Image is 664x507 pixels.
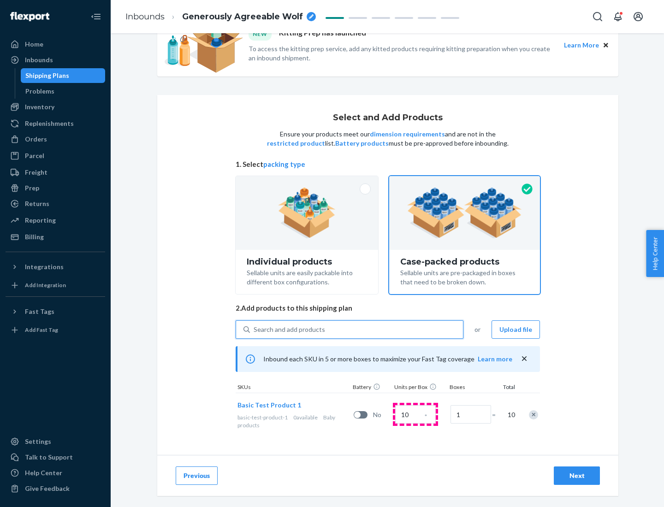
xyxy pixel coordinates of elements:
[236,383,351,393] div: SKUs
[25,55,53,65] div: Inbounds
[118,3,323,30] ol: breadcrumbs
[25,119,74,128] div: Replenishments
[237,414,288,421] span: basic-test-product-1
[25,281,66,289] div: Add Integration
[237,413,350,429] div: Baby products
[25,168,47,177] div: Freight
[25,216,56,225] div: Reporting
[506,410,515,419] span: 10
[182,11,303,23] span: Generously Agreeable Wolf
[237,401,301,410] button: Basic Test Product 1
[25,326,58,334] div: Add Fast Tag
[6,116,105,131] a: Replenishments
[25,307,54,316] div: Fast Tags
[21,68,106,83] a: Shipping Plans
[25,151,44,160] div: Parcel
[236,346,540,372] div: Inbound each SKU in 5 or more boxes to maximize your Fast Tag coverage
[395,405,436,424] input: Case Quantity
[25,40,43,49] div: Home
[564,40,599,50] button: Learn More
[448,383,494,393] div: Boxes
[278,188,336,238] img: individual-pack.facf35554cb0f1810c75b2bd6df2d64e.png
[451,405,491,424] input: Number of boxes
[400,257,529,266] div: Case-packed products
[6,466,105,480] a: Help Center
[392,383,448,393] div: Units per Box
[25,102,54,112] div: Inventory
[249,44,556,63] p: To access the kitting prep service, add any kitted products requiring kitting preparation when yo...
[279,28,366,40] p: Kitting Prep has launched
[6,53,105,67] a: Inbounds
[6,37,105,52] a: Home
[6,304,105,319] button: Fast Tags
[6,434,105,449] a: Settings
[492,410,501,419] span: =
[333,113,443,123] h1: Select and Add Products
[6,230,105,244] a: Billing
[407,188,522,238] img: case-pack.59cecea509d18c883b923b81aeac6d0b.png
[21,84,106,99] a: Problems
[6,259,105,274] button: Integrations
[25,199,49,208] div: Returns
[267,139,325,148] button: restricted product
[494,383,517,393] div: Total
[6,148,105,163] a: Parcel
[6,132,105,147] a: Orders
[609,7,627,26] button: Open notifications
[562,471,592,480] div: Next
[373,410,391,419] span: No
[554,466,600,485] button: Next
[478,354,512,364] button: Learn more
[25,468,62,478] div: Help Center
[236,159,540,169] span: 1. Select
[247,257,367,266] div: Individual products
[6,165,105,180] a: Freight
[400,266,529,287] div: Sellable units are pre-packaged in boxes that need to be broken down.
[25,71,69,80] div: Shipping Plans
[25,135,47,144] div: Orders
[646,230,664,277] button: Help Center
[601,40,611,50] button: Close
[335,139,389,148] button: Battery products
[6,278,105,293] a: Add Integration
[6,450,105,465] a: Talk to Support
[25,87,54,96] div: Problems
[249,28,272,40] div: NEW
[87,7,105,26] button: Close Navigation
[6,323,105,337] a: Add Fast Tag
[266,130,510,148] p: Ensure your products meet our and are not in the list. must be pre-approved before inbounding.
[25,453,73,462] div: Talk to Support
[529,410,538,419] div: Remove Item
[263,159,305,169] button: packing type
[125,12,165,22] a: Inbounds
[25,183,39,193] div: Prep
[176,466,218,485] button: Previous
[247,266,367,287] div: Sellable units are easily packable into different box configurations.
[520,354,529,364] button: close
[629,7,647,26] button: Open account menu
[6,100,105,114] a: Inventory
[254,325,325,334] div: Search and add products
[492,320,540,339] button: Upload file
[236,303,540,313] span: 2. Add products to this shipping plan
[474,325,480,334] span: or
[6,196,105,211] a: Returns
[25,437,51,446] div: Settings
[25,484,70,493] div: Give Feedback
[10,12,49,21] img: Flexport logo
[25,232,44,242] div: Billing
[588,7,607,26] button: Open Search Box
[351,383,392,393] div: Battery
[6,181,105,195] a: Prep
[237,401,301,409] span: Basic Test Product 1
[6,213,105,228] a: Reporting
[293,414,318,421] span: 0 available
[370,130,445,139] button: dimension requirements
[6,481,105,496] button: Give Feedback
[25,262,64,271] div: Integrations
